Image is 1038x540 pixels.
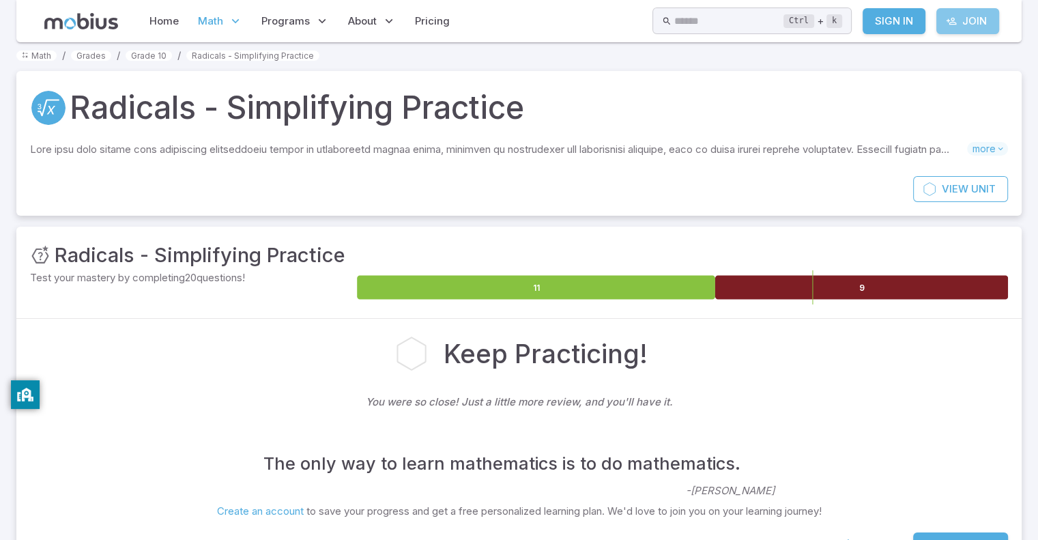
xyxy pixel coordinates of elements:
p: Test your mastery by completing 20 questions! [30,270,354,285]
a: ViewUnit [913,176,1008,202]
kbd: Ctrl [783,14,814,28]
a: Pricing [411,5,454,37]
p: You were so close! Just a little more review, and you'll have it. [366,381,673,423]
li: / [117,48,120,63]
div: + [783,13,842,29]
a: Radicals [30,89,67,126]
a: Grade 10 [126,51,172,61]
span: Unit [971,182,996,197]
h3: Radicals - Simplifying Practice [55,240,345,270]
span: Math [198,14,223,29]
h2: Keep Practicing! [444,335,648,373]
a: Join [936,8,999,34]
li: / [177,48,181,63]
span: About [348,14,377,29]
a: Create an account [217,505,304,517]
a: Home [145,5,183,37]
nav: breadcrumb [16,48,1022,63]
h4: The only way to learn mathematics is to do mathematics. [263,450,740,477]
kbd: k [826,14,842,28]
a: Math [16,51,57,61]
p: Lore ipsu dolo sitame cons adipiscing elitseddoeiu tempor in utlaboreetd magnaa enima, minimven q... [30,142,967,157]
button: privacy banner [11,380,40,409]
a: Grades [71,51,111,61]
span: View [942,182,968,197]
p: - [PERSON_NAME] [686,429,775,498]
a: Radicals - Simplifying Practice [186,51,319,61]
a: Sign In [863,8,925,34]
h1: Radicals - Simplifying Practice [70,85,524,131]
span: Programs [261,14,310,29]
p: to save your progress and get a free personalized learning plan. We'd love to join you on your le... [217,504,822,519]
li: / [62,48,66,63]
